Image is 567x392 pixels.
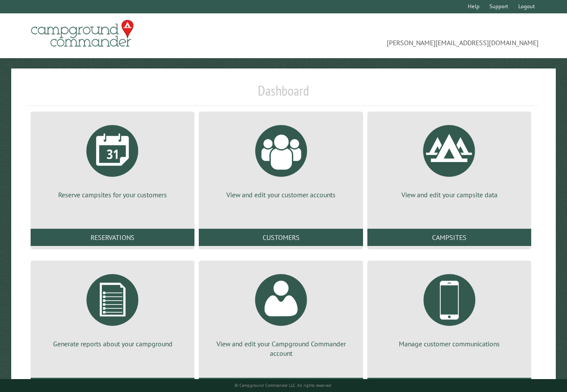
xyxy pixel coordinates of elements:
a: Manage customer communications [378,268,521,348]
p: View and edit your Campground Commander account [209,339,353,358]
a: View and edit your Campground Commander account [209,268,353,358]
a: Generate reports about your campground [41,268,185,348]
a: Reserve campsites for your customers [41,118,185,199]
p: Reserve campsites for your customers [41,190,185,199]
img: Campground Commander [28,17,136,50]
p: Manage customer communications [378,339,521,348]
a: Customers [199,229,363,246]
p: Generate reports about your campground [41,339,185,348]
p: View and edit your customer accounts [209,190,353,199]
a: View and edit your customer accounts [209,118,353,199]
a: View and edit your campsite data [378,118,521,199]
a: Campsites [367,229,532,246]
h1: Dashboard [28,82,539,106]
a: Reservations [31,229,195,246]
span: [PERSON_NAME][EMAIL_ADDRESS][DOMAIN_NAME] [284,24,539,48]
small: © Campground Commander LLC. All rights reserved. [235,383,332,388]
p: View and edit your campsite data [378,190,521,199]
